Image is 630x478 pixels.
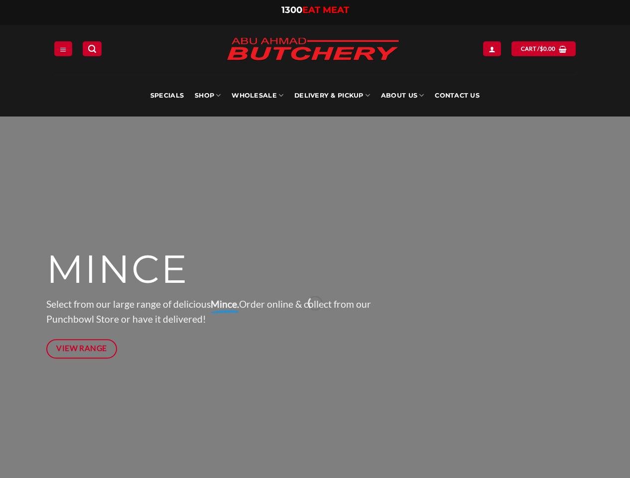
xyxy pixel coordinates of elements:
span: Select from our large range of delicious Order online & collect from our Punchbowl Store or have ... [46,298,371,325]
a: Specials [150,75,184,117]
a: Login [483,41,501,56]
a: Contact Us [435,75,480,117]
span: MINCE [46,245,188,293]
bdi: 0.00 [540,45,556,52]
span: $ [540,44,543,53]
span: View Range [56,342,107,355]
a: About Us [381,75,424,117]
a: View cart [511,41,576,56]
span: EAT MEAT [302,4,349,15]
a: Search [83,41,102,56]
a: View Range [46,339,118,358]
a: Menu [54,41,72,56]
a: 1300EAT MEAT [281,4,349,15]
span: 1300 [281,4,302,15]
span: Cart / [521,44,556,53]
a: SHOP [195,75,221,117]
img: Abu Ahmad Butchery [218,31,407,69]
a: Delivery & Pickup [294,75,370,117]
a: Wholesale [232,75,283,117]
strong: Mince. [211,298,239,310]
